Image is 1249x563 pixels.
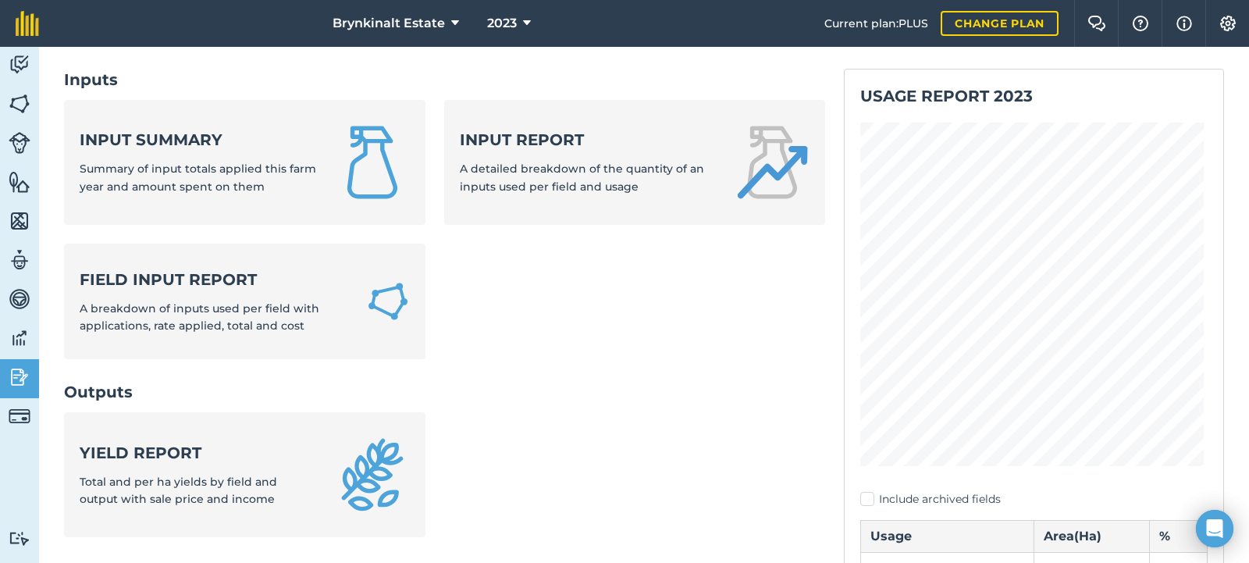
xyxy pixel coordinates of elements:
[487,14,517,33] span: 2023
[860,85,1208,107] h2: Usage report 2023
[1196,510,1233,547] div: Open Intercom Messenger
[9,326,30,350] img: svg+xml;base64,PD94bWwgdmVyc2lvbj0iMS4wIiBlbmNvZGluZz0idXRmLTgiPz4KPCEtLSBHZW5lcmF0b3I6IEFkb2JlIE...
[941,11,1059,36] a: Change plan
[80,442,316,464] strong: Yield report
[80,269,347,290] strong: Field Input Report
[1131,16,1150,31] img: A question mark icon
[1219,16,1237,31] img: A cog icon
[9,53,30,77] img: svg+xml;base64,PD94bWwgdmVyc2lvbj0iMS4wIiBlbmNvZGluZz0idXRmLTgiPz4KPCEtLSBHZW5lcmF0b3I6IEFkb2JlIE...
[80,475,277,506] span: Total and per ha yields by field and output with sale price and income
[1034,520,1149,552] th: Area ( Ha )
[335,437,410,512] img: Yield report
[64,100,425,225] a: Input summarySummary of input totals applied this farm year and amount spent on them
[460,162,704,193] span: A detailed breakdown of the quantity of an inputs used per field and usage
[80,129,316,151] strong: Input summary
[735,125,810,200] img: Input report
[9,92,30,116] img: svg+xml;base64,PHN2ZyB4bWxucz0iaHR0cDovL3d3dy53My5vcmcvMjAwMC9zdmciIHdpZHRoPSI1NiIgaGVpZ2h0PSI2MC...
[64,69,825,91] h2: Inputs
[9,248,30,272] img: svg+xml;base64,PD94bWwgdmVyc2lvbj0iMS4wIiBlbmNvZGluZz0idXRmLTgiPz4KPCEtLSBHZW5lcmF0b3I6IEFkb2JlIE...
[860,520,1034,552] th: Usage
[64,244,425,360] a: Field Input ReportA breakdown of inputs used per field with applications, rate applied, total and...
[335,125,410,200] img: Input summary
[64,412,425,537] a: Yield reportTotal and per ha yields by field and output with sale price and income
[80,162,316,193] span: Summary of input totals applied this farm year and amount spent on them
[16,11,39,36] img: fieldmargin Logo
[9,405,30,427] img: svg+xml;base64,PD94bWwgdmVyc2lvbj0iMS4wIiBlbmNvZGluZz0idXRmLTgiPz4KPCEtLSBHZW5lcmF0b3I6IEFkb2JlIE...
[64,381,825,403] h2: Outputs
[80,301,319,333] span: A breakdown of inputs used per field with applications, rate applied, total and cost
[333,14,445,33] span: Brynkinalt Estate
[9,287,30,311] img: svg+xml;base64,PD94bWwgdmVyc2lvbj0iMS4wIiBlbmNvZGluZz0idXRmLTgiPz4KPCEtLSBHZW5lcmF0b3I6IEFkb2JlIE...
[9,531,30,546] img: svg+xml;base64,PD94bWwgdmVyc2lvbj0iMS4wIiBlbmNvZGluZz0idXRmLTgiPz4KPCEtLSBHZW5lcmF0b3I6IEFkb2JlIE...
[444,100,824,225] a: Input reportA detailed breakdown of the quantity of an inputs used per field and usage
[9,365,30,389] img: svg+xml;base64,PD94bWwgdmVyc2lvbj0iMS4wIiBlbmNvZGluZz0idXRmLTgiPz4KPCEtLSBHZW5lcmF0b3I6IEFkb2JlIE...
[9,209,30,233] img: svg+xml;base64,PHN2ZyB4bWxucz0iaHR0cDovL3d3dy53My5vcmcvMjAwMC9zdmciIHdpZHRoPSI1NiIgaGVpZ2h0PSI2MC...
[460,129,715,151] strong: Input report
[366,278,410,325] img: Field Input Report
[1176,14,1192,33] img: svg+xml;base64,PHN2ZyB4bWxucz0iaHR0cDovL3d3dy53My5vcmcvMjAwMC9zdmciIHdpZHRoPSIxNyIgaGVpZ2h0PSIxNy...
[9,170,30,194] img: svg+xml;base64,PHN2ZyB4bWxucz0iaHR0cDovL3d3dy53My5vcmcvMjAwMC9zdmciIHdpZHRoPSI1NiIgaGVpZ2h0PSI2MC...
[1149,520,1207,552] th: %
[824,15,928,32] span: Current plan : PLUS
[9,132,30,154] img: svg+xml;base64,PD94bWwgdmVyc2lvbj0iMS4wIiBlbmNvZGluZz0idXRmLTgiPz4KPCEtLSBHZW5lcmF0b3I6IEFkb2JlIE...
[860,491,1208,508] label: Include archived fields
[1087,16,1106,31] img: Two speech bubbles overlapping with the left bubble in the forefront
